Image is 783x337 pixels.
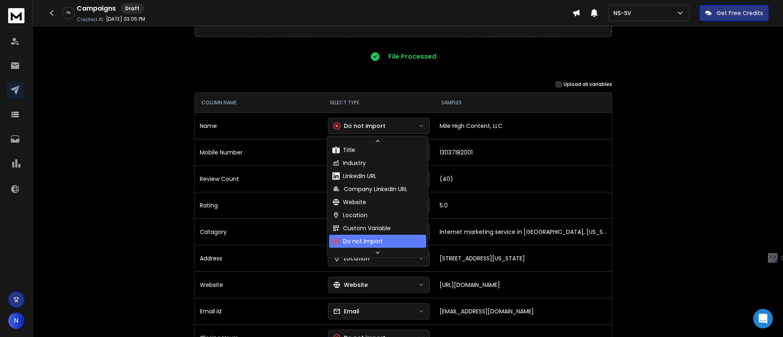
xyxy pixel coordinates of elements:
[195,139,323,165] td: Mobile Number
[66,11,71,15] p: 0 %
[195,112,323,139] td: Name
[8,313,24,329] span: N
[332,211,367,219] div: Location
[121,3,144,14] div: Draft
[435,298,612,324] td: [EMAIL_ADDRESS][DOMAIN_NAME]
[332,198,366,206] div: Website
[195,218,323,245] td: Catagory
[435,93,612,112] th: SAMPLES
[195,271,323,298] td: Website
[435,245,612,271] td: [STREET_ADDRESS][US_STATE]
[333,307,359,315] div: Email
[195,192,323,218] td: Rating
[753,309,773,328] div: Open Intercom Messenger
[333,122,385,130] div: Do not import
[717,9,763,17] p: Get Free Credits
[435,112,612,139] td: Mile High Content, LLC
[435,165,612,192] td: (40)
[435,271,612,298] td: [URL][DOMAIN_NAME]
[332,185,407,193] div: Company LinkedIn URL
[77,16,104,23] p: Created At:
[195,165,323,192] td: Review Count
[333,254,369,262] div: Location
[195,298,323,324] td: Email Id
[332,146,355,154] div: Title
[332,159,366,167] div: Industry
[106,16,145,22] p: [DATE] 03:05 PM
[435,218,612,245] td: Internet marketing service in [GEOGRAPHIC_DATA], [US_STATE]
[435,139,612,165] td: 13037182001
[613,9,635,17] p: NS-SV
[332,172,376,180] div: LinkedIn URL
[195,245,323,271] td: Address
[388,52,436,62] p: File Processed
[77,4,116,13] h1: Campaigns
[332,237,383,245] div: Do not import
[332,224,391,232] div: Custom Variable
[8,8,24,23] img: logo
[564,81,612,88] label: Upload all variables
[333,281,368,289] div: Website
[323,93,435,112] th: SELECT TYPE
[195,93,323,112] th: COLUMN NAME
[435,192,612,218] td: 5.0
